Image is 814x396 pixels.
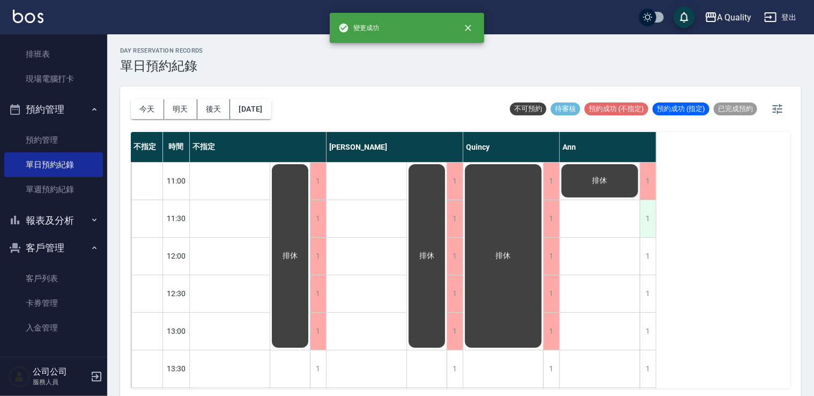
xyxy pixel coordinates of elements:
button: A Quality [700,6,756,28]
div: 11:00 [163,162,190,200]
div: 1 [447,350,463,387]
div: 1 [310,275,326,312]
button: 登出 [760,8,801,27]
span: 排休 [494,251,513,261]
div: 1 [543,238,559,275]
div: 1 [640,275,656,312]
div: 1 [310,200,326,237]
a: 單週預約紀錄 [4,177,103,202]
div: 1 [310,313,326,350]
div: 1 [447,238,463,275]
button: 今天 [131,99,164,119]
div: 不指定 [131,132,163,162]
div: 1 [447,200,463,237]
span: 排休 [590,176,610,186]
div: 1 [447,163,463,200]
a: 卡券管理 [4,291,103,316]
div: Ann [560,132,656,162]
div: 1 [640,313,656,350]
div: 1 [640,200,656,237]
div: 1 [447,313,463,350]
h3: 單日預約紀錄 [120,58,203,74]
span: 待審核 [551,104,580,114]
a: 排班表 [4,42,103,67]
button: 預約管理 [4,96,103,123]
div: 1 [543,200,559,237]
div: 1 [310,163,326,200]
div: 1 [543,350,559,387]
img: Logo [13,10,43,23]
div: 1 [447,275,463,312]
div: 13:00 [163,312,190,350]
div: 12:00 [163,237,190,275]
button: 報表及分析 [4,207,103,234]
div: 時間 [163,132,190,162]
div: 1 [543,163,559,200]
span: 排休 [417,251,436,261]
span: 預約成功 (指定) [653,104,709,114]
div: 11:30 [163,200,190,237]
p: 服務人員 [33,377,87,387]
img: Person [9,366,30,387]
h5: 公司公司 [33,366,87,377]
h2: day Reservation records [120,47,203,54]
div: A Quality [717,11,752,24]
div: Quincy [463,132,560,162]
div: 12:30 [163,275,190,312]
div: 1 [543,275,559,312]
div: 1 [310,238,326,275]
a: 預約管理 [4,128,103,152]
span: 已完成預約 [714,104,757,114]
div: [PERSON_NAME] [327,132,463,162]
span: 排休 [280,251,300,261]
a: 現場電腦打卡 [4,67,103,91]
div: 1 [640,163,656,200]
button: close [456,16,480,40]
a: 單日預約紀錄 [4,152,103,177]
div: 不指定 [190,132,327,162]
div: 1 [543,313,559,350]
a: 客戶列表 [4,266,103,291]
button: 明天 [164,99,197,119]
button: 客戶管理 [4,234,103,262]
span: 預約成功 (不指定) [584,104,648,114]
a: 入金管理 [4,316,103,340]
div: 1 [640,238,656,275]
div: 1 [640,350,656,387]
div: 1 [310,350,326,387]
span: 不可預約 [510,104,546,114]
span: 變更成功 [338,23,379,33]
div: 13:30 [163,350,190,387]
button: save [674,6,695,28]
button: [DATE] [230,99,271,119]
button: 後天 [197,99,231,119]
